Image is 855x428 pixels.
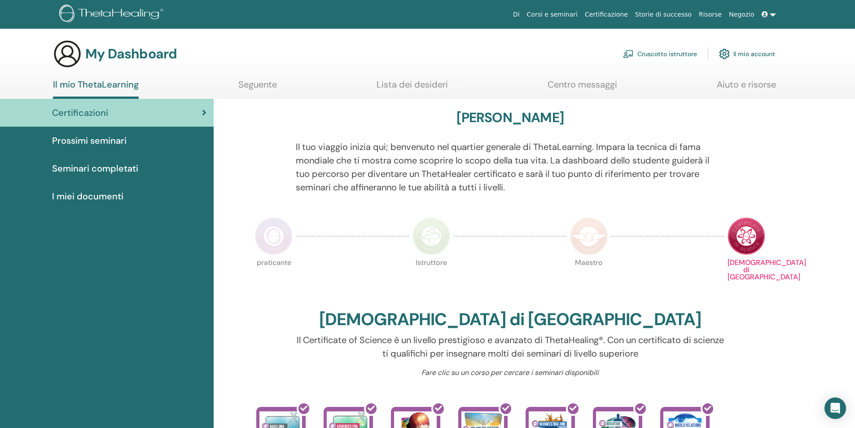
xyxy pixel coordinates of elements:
[52,106,108,119] span: Certificazioni
[725,6,758,23] a: Negozio
[824,397,846,419] div: Open Intercom Messenger
[52,134,127,147] span: Prossimi seminari
[548,79,617,97] a: Centro messaggi
[719,46,730,62] img: cog.svg
[53,79,139,99] a: Il mio ThetaLearning
[570,217,608,255] img: Master
[255,217,293,255] img: Practitioner
[719,44,775,64] a: Il mio account
[631,6,695,23] a: Storie di successo
[717,79,776,97] a: Aiuto e risorse
[581,6,631,23] a: Certificazione
[623,44,697,64] a: Cruscotto istruttore
[456,110,564,126] h3: [PERSON_NAME]
[296,367,724,378] p: Fare clic su un corso per cercare i seminari disponibili
[523,6,581,23] a: Corsi e seminari
[85,46,177,62] h3: My Dashboard
[53,40,82,68] img: generic-user-icon.jpg
[52,190,123,203] span: I miei documenti
[695,6,725,23] a: Risorse
[52,162,138,175] span: Seminari completati
[412,217,450,255] img: Instructor
[377,79,448,97] a: Lista dei desideri
[509,6,523,23] a: Di
[255,259,293,297] p: praticante
[238,79,277,97] a: Seguente
[570,259,608,297] p: Maestro
[296,333,724,360] p: Il Certificate of Science è un livello prestigioso e avanzato di ThetaHealing®. Con un certificat...
[296,140,724,194] p: Il tuo viaggio inizia qui; benvenuto nel quartier generale di ThetaLearning. Impara la tecnica di...
[59,4,167,25] img: logo.png
[319,309,701,330] h2: [DEMOGRAPHIC_DATA] di [GEOGRAPHIC_DATA]
[728,217,765,255] img: Certificate of Science
[412,259,450,297] p: Istruttore
[728,259,765,297] p: [DEMOGRAPHIC_DATA] di [GEOGRAPHIC_DATA]
[623,50,634,58] img: chalkboard-teacher.svg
